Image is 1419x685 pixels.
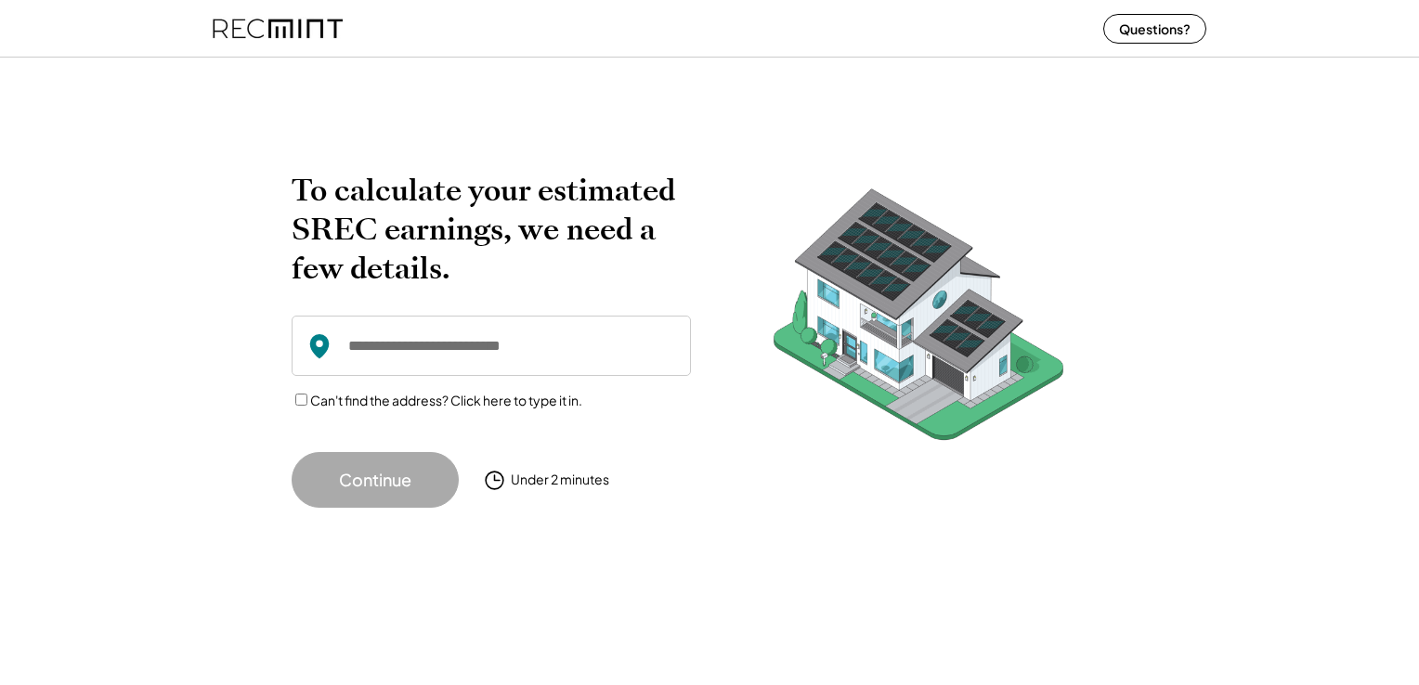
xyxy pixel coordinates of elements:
button: Continue [292,452,459,508]
img: RecMintArtboard%207.png [737,171,1100,469]
h2: To calculate your estimated SREC earnings, we need a few details. [292,171,691,288]
button: Questions? [1103,14,1206,44]
img: recmint-logotype%403x%20%281%29.jpeg [213,4,343,53]
div: Under 2 minutes [511,471,609,489]
label: Can't find the address? Click here to type it in. [310,392,582,408]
